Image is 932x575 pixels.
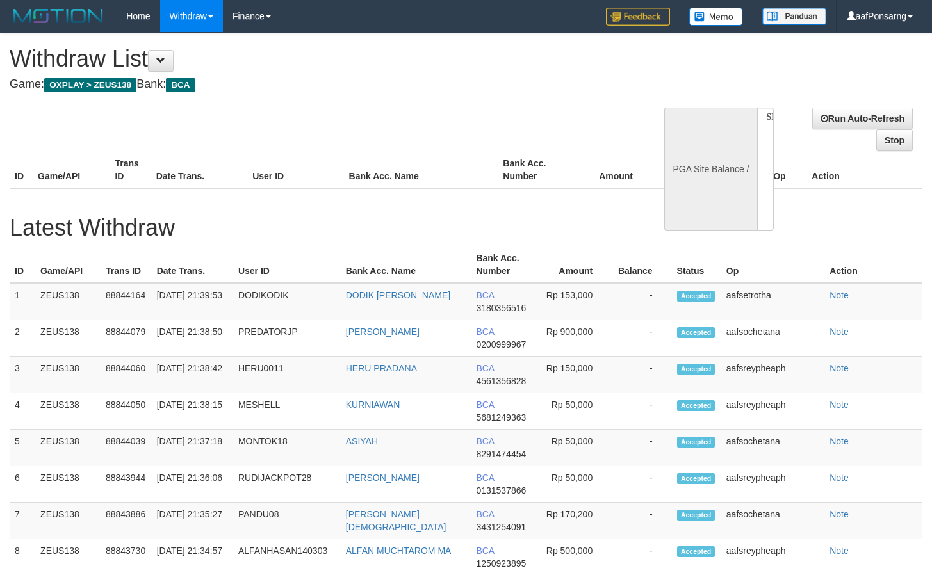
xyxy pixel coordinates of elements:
[233,503,341,539] td: PANDU08
[346,509,446,532] a: [PERSON_NAME][DEMOGRAPHIC_DATA]
[677,510,715,521] span: Accepted
[762,8,826,25] img: panduan.png
[677,473,715,484] span: Accepted
[476,546,494,556] span: BCA
[721,393,824,430] td: aafsreypheaph
[35,320,101,357] td: ZEUS138
[721,357,824,393] td: aafsreypheaph
[830,363,849,373] a: Note
[606,8,670,26] img: Feedback.jpg
[10,6,107,26] img: MOTION_logo.png
[652,152,723,188] th: Balance
[612,357,671,393] td: -
[233,247,341,283] th: User ID
[344,152,498,188] th: Bank Acc. Name
[151,152,247,188] th: Date Trans.
[476,485,526,496] span: 0131537866
[10,430,35,466] td: 5
[471,247,536,283] th: Bank Acc. Number
[44,78,136,92] span: OXPLAY > ZEUS138
[677,546,715,557] span: Accepted
[101,247,152,283] th: Trans ID
[476,339,526,350] span: 0200999967
[830,400,849,410] a: Note
[152,247,233,283] th: Date Trans.
[346,546,452,556] a: ALFAN MUCHTAROM MA
[10,283,35,320] td: 1
[536,357,612,393] td: Rp 150,000
[476,400,494,410] span: BCA
[233,283,341,320] td: DODIKODIK
[152,430,233,466] td: [DATE] 21:37:18
[768,152,806,188] th: Op
[346,327,420,337] a: [PERSON_NAME]
[476,412,526,423] span: 5681249363
[830,327,849,337] a: Note
[152,357,233,393] td: [DATE] 21:38:42
[536,503,612,539] td: Rp 170,200
[672,247,721,283] th: Status
[830,436,849,446] a: Note
[664,108,756,231] div: PGA Site Balance /
[536,283,612,320] td: Rp 153,000
[101,320,152,357] td: 88844079
[35,430,101,466] td: ZEUS138
[233,320,341,357] td: PREDATORJP
[10,46,609,72] h1: Withdraw List
[721,503,824,539] td: aafsochetana
[346,363,417,373] a: HERU PRADANA
[498,152,575,188] th: Bank Acc. Number
[233,466,341,503] td: RUDIJACKPOT28
[476,327,494,337] span: BCA
[10,466,35,503] td: 6
[10,357,35,393] td: 3
[476,522,526,532] span: 3431254091
[101,283,152,320] td: 88844164
[35,393,101,430] td: ZEUS138
[536,247,612,283] th: Amount
[10,215,922,241] h1: Latest Withdraw
[10,152,33,188] th: ID
[33,152,110,188] th: Game/API
[476,303,526,313] span: 3180356516
[166,78,195,92] span: BCA
[806,152,922,188] th: Action
[721,430,824,466] td: aafsochetana
[152,320,233,357] td: [DATE] 21:38:50
[476,473,494,483] span: BCA
[101,466,152,503] td: 88843944
[35,466,101,503] td: ZEUS138
[830,546,849,556] a: Note
[536,393,612,430] td: Rp 50,000
[10,320,35,357] td: 2
[476,509,494,519] span: BCA
[612,320,671,357] td: -
[721,466,824,503] td: aafsreypheaph
[10,503,35,539] td: 7
[152,466,233,503] td: [DATE] 21:36:06
[101,393,152,430] td: 88844050
[612,466,671,503] td: -
[536,320,612,357] td: Rp 900,000
[10,247,35,283] th: ID
[35,283,101,320] td: ZEUS138
[575,152,652,188] th: Amount
[677,400,715,411] span: Accepted
[110,152,151,188] th: Trans ID
[247,152,343,188] th: User ID
[677,327,715,338] span: Accepted
[536,430,612,466] td: Rp 50,000
[346,473,420,483] a: [PERSON_NAME]
[721,320,824,357] td: aafsochetana
[536,466,612,503] td: Rp 50,000
[233,430,341,466] td: MONTOK18
[812,108,913,129] a: Run Auto-Refresh
[152,393,233,430] td: [DATE] 21:38:15
[830,290,849,300] a: Note
[876,129,913,151] a: Stop
[476,376,526,386] span: 4561356828
[35,503,101,539] td: ZEUS138
[341,247,471,283] th: Bank Acc. Name
[689,8,743,26] img: Button%20Memo.svg
[824,247,922,283] th: Action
